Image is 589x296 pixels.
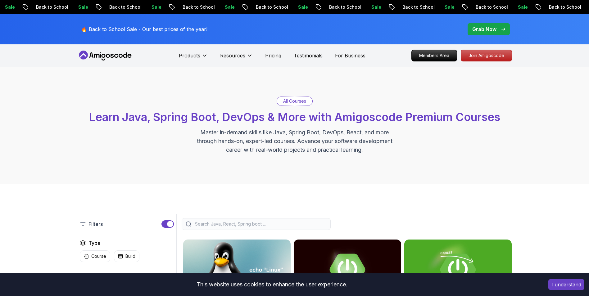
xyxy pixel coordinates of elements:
p: Back to School [322,4,365,10]
p: Back to School [102,4,145,10]
div: This website uses cookies to enhance the user experience. [5,278,539,291]
p: Sale [438,4,458,10]
input: Search Java, React, Spring boot ... [194,221,327,227]
a: Join Amigoscode [461,50,512,61]
p: Master in-demand skills like Java, Spring Boot, DevOps, React, and more through hands-on, expert-... [190,128,399,154]
p: Sale [365,4,384,10]
p: Sale [71,4,91,10]
p: Sale [291,4,311,10]
p: All Courses [283,98,306,104]
p: Back to School [469,4,511,10]
p: Products [179,52,200,59]
p: Back to School [249,4,291,10]
button: Resources [220,52,253,64]
p: Build [125,253,135,259]
p: Sale [218,4,238,10]
a: Members Area [411,50,457,61]
button: Course [80,250,110,262]
h2: Type [88,239,101,247]
p: Members Area [412,50,457,61]
p: Sale [145,4,165,10]
button: Build [114,250,139,262]
a: Pricing [265,52,281,59]
p: Back to School [542,4,584,10]
p: Back to School [29,4,71,10]
a: Testimonials [294,52,323,59]
button: Products [179,52,208,64]
p: Resources [220,52,245,59]
p: Course [91,253,106,259]
p: 🔥 Back to School Sale - Our best prices of the year! [81,25,207,33]
p: Filters [88,220,103,228]
button: Accept cookies [548,279,584,290]
p: Grab Now [472,25,496,33]
a: For Business [335,52,365,59]
p: Back to School [176,4,218,10]
p: Sale [511,4,531,10]
p: Back to School [396,4,438,10]
span: Learn Java, Spring Boot, DevOps & More with Amigoscode Premium Courses [89,110,500,124]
